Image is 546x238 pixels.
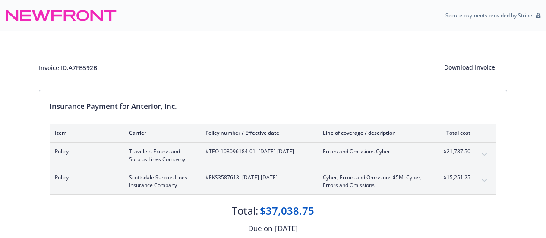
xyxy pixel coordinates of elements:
span: Cyber, Errors and Omissions $5M, Cyber, Errors and Omissions [323,174,424,189]
div: $37,038.75 [260,203,314,218]
span: Travelers Excess and Surplus Lines Company [129,148,192,163]
p: Secure payments provided by Stripe [445,12,532,19]
span: $21,787.50 [438,148,470,155]
div: Invoice ID: A7FB592B [39,63,97,72]
span: #TEO-108096184-01 - [DATE]-[DATE] [205,148,309,155]
div: Item [55,129,115,136]
span: #EKS3587613 - [DATE]-[DATE] [205,174,309,181]
button: Download Invoice [432,59,507,76]
div: Carrier [129,129,192,136]
div: PolicyScottsdale Surplus Lines Insurance Company#EKS3587613- [DATE]-[DATE]Cyber, Errors and Omiss... [50,168,496,194]
div: Insurance Payment for Anterior, Inc. [50,101,496,112]
button: expand content [477,174,491,187]
span: Scottsdale Surplus Lines Insurance Company [129,174,192,189]
div: Line of coverage / description [323,129,424,136]
div: Policy number / Effective date [205,129,309,136]
span: Policy [55,174,115,181]
div: PolicyTravelers Excess and Surplus Lines Company#TEO-108096184-01- [DATE]-[DATE]Errors and Omissi... [50,143,496,168]
div: Total cost [438,129,470,136]
button: expand content [477,148,491,162]
div: Due on [248,223,272,234]
span: Errors and Omissions Cyber [323,148,424,155]
span: $15,251.25 [438,174,470,181]
div: Total: [232,203,258,218]
span: Policy [55,148,115,155]
div: [DATE] [275,223,298,234]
